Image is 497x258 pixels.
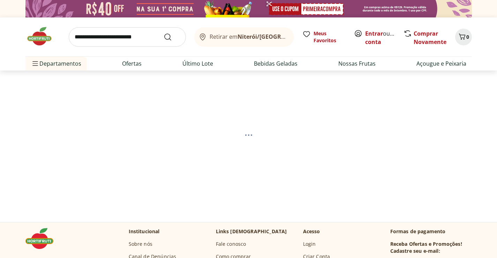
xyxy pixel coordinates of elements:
[365,30,383,37] a: Entrar
[31,55,39,72] button: Menu
[455,29,472,45] button: Carrinho
[416,59,466,68] a: Açougue e Peixaria
[210,34,287,40] span: Retirar em
[254,59,298,68] a: Bebidas Geladas
[25,228,60,249] img: Hortifruti
[25,26,60,47] img: Hortifruti
[194,27,294,47] button: Retirar emNiterói/[GEOGRAPHIC_DATA]
[216,228,287,235] p: Links [DEMOGRAPHIC_DATA]
[303,241,316,248] a: Login
[314,30,346,44] span: Meus Favoritos
[390,228,472,235] p: Formas de pagamento
[303,228,320,235] p: Acesso
[182,59,213,68] a: Último Lote
[238,33,317,40] b: Niterói/[GEOGRAPHIC_DATA]
[129,241,152,248] a: Sobre nós
[129,228,160,235] p: Institucional
[390,248,440,255] h3: Cadastre seu e-mail:
[69,27,186,47] input: search
[122,59,142,68] a: Ofertas
[302,30,346,44] a: Meus Favoritos
[390,241,462,248] h3: Receba Ofertas e Promoções!
[414,30,446,46] a: Comprar Novamente
[466,34,469,40] span: 0
[365,30,404,46] a: Criar conta
[216,241,246,248] a: Fale conosco
[31,55,81,72] span: Departamentos
[365,29,396,46] span: ou
[164,33,180,41] button: Submit Search
[338,59,376,68] a: Nossas Frutas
